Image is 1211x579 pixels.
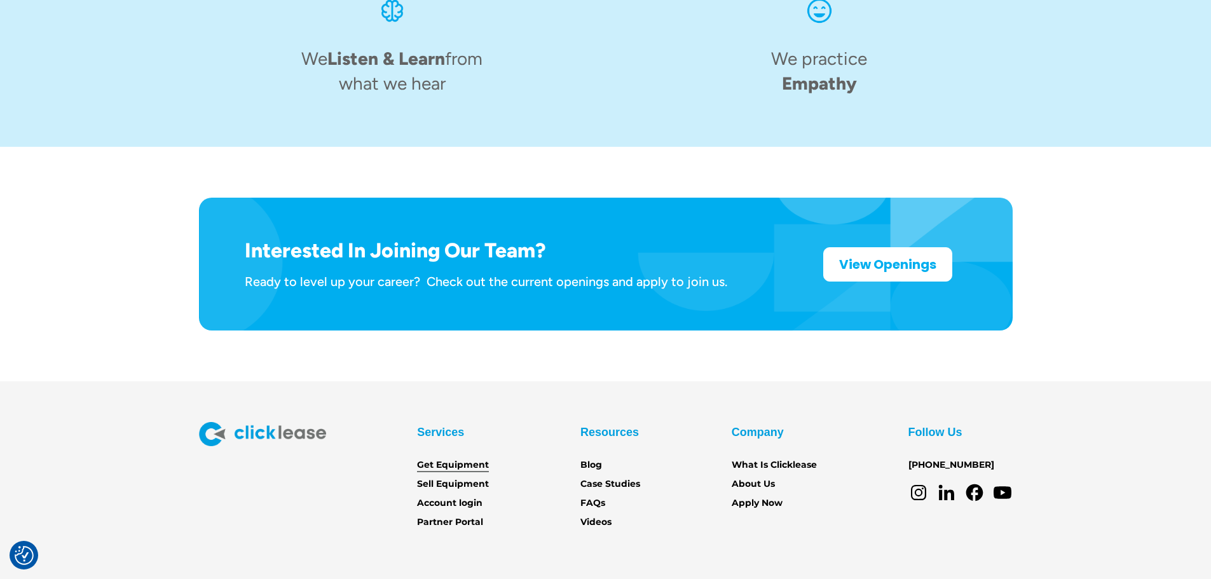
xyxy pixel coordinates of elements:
[580,515,612,529] a: Videos
[580,496,605,510] a: FAQs
[15,546,34,565] img: Revisit consent button
[245,273,727,290] div: Ready to level up your career? Check out the current openings and apply to join us.
[839,255,936,273] strong: View Openings
[732,422,784,442] div: Company
[908,458,994,472] a: [PHONE_NUMBER]
[245,238,727,262] h1: Interested In Joining Our Team?
[298,46,487,96] h4: We from what we hear
[417,422,464,442] div: Services
[327,48,445,69] span: Listen & Learn
[417,515,483,529] a: Partner Portal
[771,46,867,96] h4: We practice
[782,72,857,94] span: Empathy
[732,458,817,472] a: What Is Clicklease
[732,496,783,510] a: Apply Now
[823,247,952,282] a: View Openings
[580,477,640,491] a: Case Studies
[580,458,602,472] a: Blog
[732,477,775,491] a: About Us
[580,422,639,442] div: Resources
[908,422,962,442] div: Follow Us
[417,496,482,510] a: Account login
[15,546,34,565] button: Consent Preferences
[199,422,326,446] img: Clicklease logo
[417,477,489,491] a: Sell Equipment
[417,458,489,472] a: Get Equipment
